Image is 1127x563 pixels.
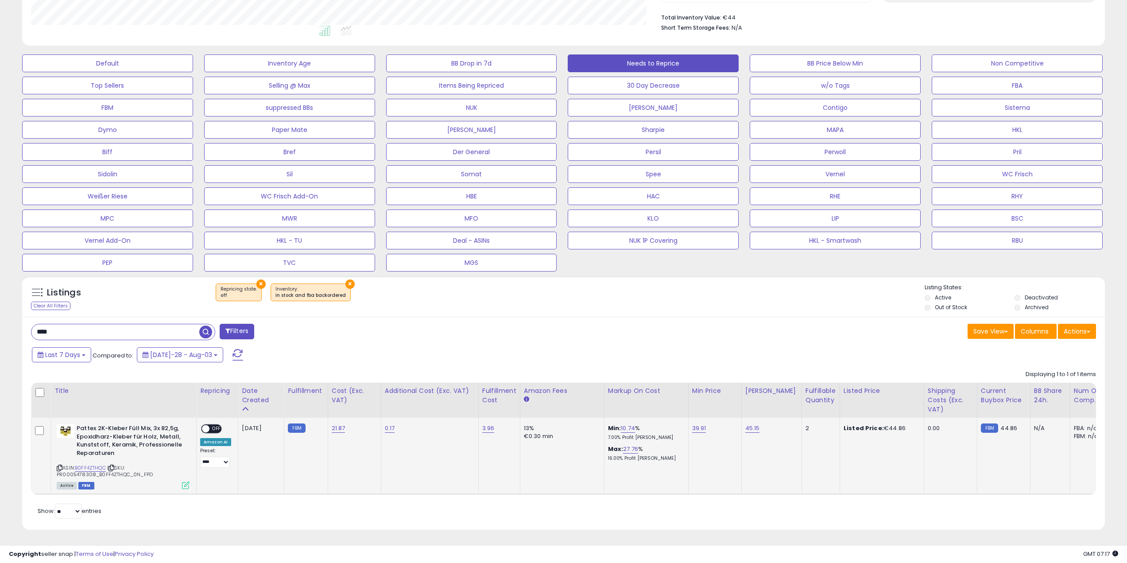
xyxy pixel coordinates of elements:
button: × [345,280,355,289]
a: 3.96 [482,424,495,433]
div: % [608,424,682,441]
img: 31R91AYQmIL._SL40_.jpg [57,424,74,438]
button: Perwoll [750,143,921,161]
div: 0.00 [928,424,970,432]
button: WC Frisch Add-On [204,187,375,205]
button: BSC [932,210,1103,227]
b: Pattex 2K-Kleber Füll Mix, 3x 82,5g, Epoxidharz-Kleber für Holz, Metall, Kunststoff, Keramik, Pro... [77,424,184,459]
button: WC Frisch [932,165,1103,183]
span: FBM [78,482,94,489]
button: Somat [386,165,557,183]
div: Repricing [200,386,234,396]
button: HKL [932,121,1103,139]
button: LIP [750,210,921,227]
div: % [608,445,682,462]
div: [DATE] [242,424,277,432]
div: FBA: n/a [1074,424,1103,432]
div: 13% [524,424,597,432]
b: Short Term Storage Fees: [661,24,730,31]
button: Contigo [750,99,921,116]
div: seller snap | | [9,550,154,559]
button: Save View [968,324,1014,339]
button: KLO [568,210,739,227]
button: Paper Mate [204,121,375,139]
button: Vernel Add-On [22,232,193,249]
label: Deactivated [1025,294,1058,301]
label: Out of Stock [935,303,967,311]
div: Num of Comp. [1074,386,1106,405]
div: off [221,292,257,299]
button: MFO [386,210,557,227]
span: Repricing state : [221,286,257,299]
button: Sidolin [22,165,193,183]
span: Show: entries [38,507,101,515]
button: BB Price Below Min [750,54,921,72]
button: HKL - TU [204,232,375,249]
button: Der General [386,143,557,161]
button: FBA [932,77,1103,94]
button: Pril [932,143,1103,161]
span: [DATE]-28 - Aug-03 [150,350,212,359]
button: MGS [386,254,557,272]
button: PEP [22,254,193,272]
th: The percentage added to the cost of goods (COGS) that forms the calculator for Min & Max prices. [604,383,688,418]
strong: Copyright [9,550,41,558]
div: 2 [806,424,833,432]
div: €0.30 min [524,432,597,440]
button: NUK 1P Covering [568,232,739,249]
button: [PERSON_NAME] [386,121,557,139]
p: 7.00% Profit [PERSON_NAME] [608,435,682,441]
button: RHE [750,187,921,205]
button: MAPA [750,121,921,139]
div: Fulfillment [288,386,324,396]
div: in stock and fba backordered [275,292,346,299]
a: 10.74 [621,424,635,433]
a: Privacy Policy [115,550,154,558]
button: [PERSON_NAME] [568,99,739,116]
a: B0FF4ZTHQC [75,464,106,472]
span: N/A [732,23,742,32]
span: 2025-08-11 07:17 GMT [1083,550,1118,558]
div: [PERSON_NAME] [745,386,798,396]
button: Last 7 Days [32,347,91,362]
button: Items Being Repriced [386,77,557,94]
div: Date Created [242,386,280,405]
b: Listed Price: [844,424,884,432]
button: HAC [568,187,739,205]
div: Fulfillment Cost [482,386,516,405]
button: Needs to Reprice [568,54,739,72]
small: FBM [288,423,305,433]
div: ASIN: [57,424,190,488]
button: Persil [568,143,739,161]
span: Last 7 Days [45,350,80,359]
span: OFF [209,425,224,433]
small: Amazon Fees. [524,396,529,404]
div: N/A [1034,424,1063,432]
b: Max: [608,445,624,453]
b: Min: [608,424,621,432]
button: MPC [22,210,193,227]
button: Actions [1058,324,1096,339]
button: Sistema [932,99,1103,116]
button: RBU [932,232,1103,249]
button: Spee [568,165,739,183]
label: Active [935,294,951,301]
button: NUK [386,99,557,116]
a: 45.15 [745,424,760,433]
p: Listing States: [925,283,1105,292]
div: Min Price [692,386,738,396]
a: 0.17 [385,424,395,433]
small: FBM [981,423,998,433]
div: Amazon AI [200,438,231,446]
button: Inventory Age [204,54,375,72]
div: FBM: n/a [1074,432,1103,440]
button: HBE [386,187,557,205]
div: €44.86 [844,424,917,432]
button: w/o Tags [750,77,921,94]
div: Listed Price [844,386,920,396]
button: Selling @ Max [204,77,375,94]
button: RHY [932,187,1103,205]
a: Terms of Use [76,550,113,558]
div: Displaying 1 to 1 of 1 items [1026,370,1096,379]
div: Cost (Exc. VAT) [332,386,377,405]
